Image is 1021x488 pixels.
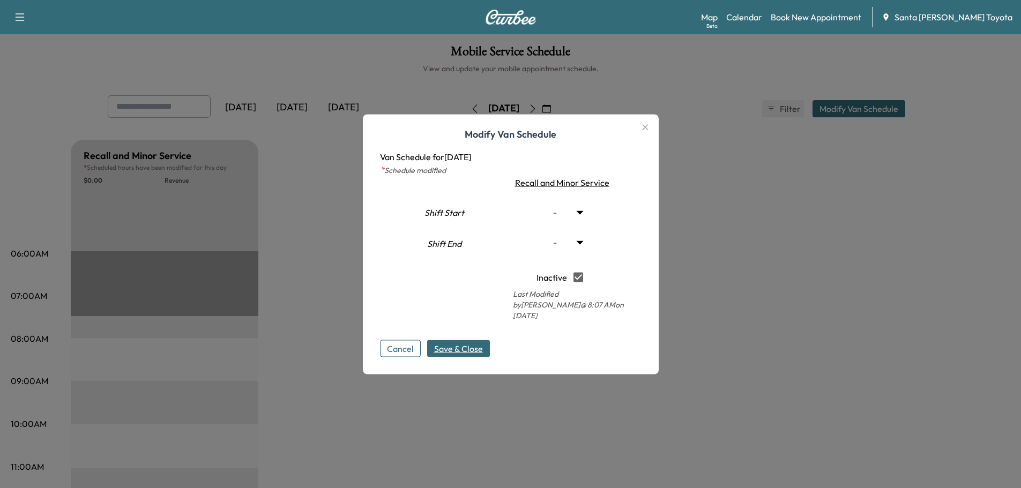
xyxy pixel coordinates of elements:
[895,11,1012,24] span: Santa [PERSON_NAME] Toyota
[536,266,567,288] p: Inactive
[406,198,483,230] div: Shift Start
[491,176,629,189] div: Recall and Minor Service
[434,342,483,355] span: Save & Close
[528,227,592,257] div: -
[701,11,718,24] a: MapBeta
[380,150,642,163] p: Van Schedule for [DATE]
[427,340,490,357] button: Save & Close
[406,232,483,265] div: Shift End
[491,288,629,320] p: Last Modified by [PERSON_NAME] @ 8:07 AM on [DATE]
[380,126,642,150] h1: Modify Van Schedule
[771,11,861,24] a: Book New Appointment
[380,340,421,357] button: Cancel
[706,22,718,30] div: Beta
[485,10,536,25] img: Curbee Logo
[380,163,642,176] p: Schedule modified
[726,11,762,24] a: Calendar
[528,197,592,227] div: -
